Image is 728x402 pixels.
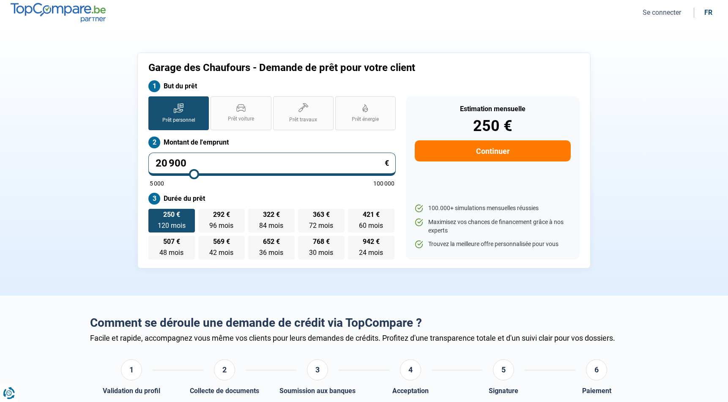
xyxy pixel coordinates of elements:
label: Montant de l'emprunt [148,137,396,148]
div: 5 [493,359,514,380]
span: 42 mois [209,249,233,257]
label: Durée du prêt [148,193,396,205]
div: Paiement [582,387,611,395]
span: Prêt énergie [352,116,379,123]
div: 1 [121,359,142,380]
span: 60 mois [359,222,383,230]
span: € [385,159,389,167]
h1: Garage des Chaufours - Demande de prêt pour votre client [148,62,469,74]
label: But du prêt [148,80,396,92]
button: Continuer [415,140,571,161]
span: Prêt voiture [228,115,254,123]
li: Maximisez vos chances de financement grâce à nos experts [415,218,571,235]
div: Soumission aux banques [279,387,356,395]
span: 36 mois [259,249,283,257]
div: 6 [586,359,607,380]
div: Collecte de documents [190,387,259,395]
span: 322 € [263,211,280,218]
div: Estimation mensuelle [415,106,571,112]
h2: Comment se déroule une demande de crédit via TopCompare ? [90,316,638,330]
span: 507 € [163,238,180,245]
span: 652 € [263,238,280,245]
span: Prêt personnel [162,117,195,124]
span: 569 € [213,238,230,245]
div: Signature [489,387,518,395]
span: 363 € [313,211,330,218]
span: 100 000 [373,180,394,186]
span: 120 mois [158,222,186,230]
span: 96 mois [209,222,233,230]
span: 942 € [363,238,380,245]
span: 84 mois [259,222,283,230]
span: 5 000 [150,180,164,186]
div: 4 [400,359,421,380]
span: 768 € [313,238,330,245]
span: Prêt travaux [289,116,317,123]
button: Se connecter [640,8,684,17]
div: 2 [214,359,235,380]
div: 250 € [415,118,571,134]
span: 421 € [363,211,380,218]
div: Acceptation [392,387,429,395]
div: Validation du profil [103,387,160,395]
div: 3 [307,359,328,380]
img: TopCompare.be [11,3,106,22]
div: Facile et rapide, accompagnez vous même vos clients pour leurs demandes de crédits. Profitez d'un... [90,334,638,342]
span: 30 mois [309,249,333,257]
span: 24 mois [359,249,383,257]
li: 100.000+ simulations mensuelles réussies [415,204,571,213]
span: 250 € [163,211,180,218]
span: 292 € [213,211,230,218]
li: Trouvez la meilleure offre personnalisée pour vous [415,240,571,249]
span: 72 mois [309,222,333,230]
span: 48 mois [159,249,183,257]
div: fr [704,8,712,16]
